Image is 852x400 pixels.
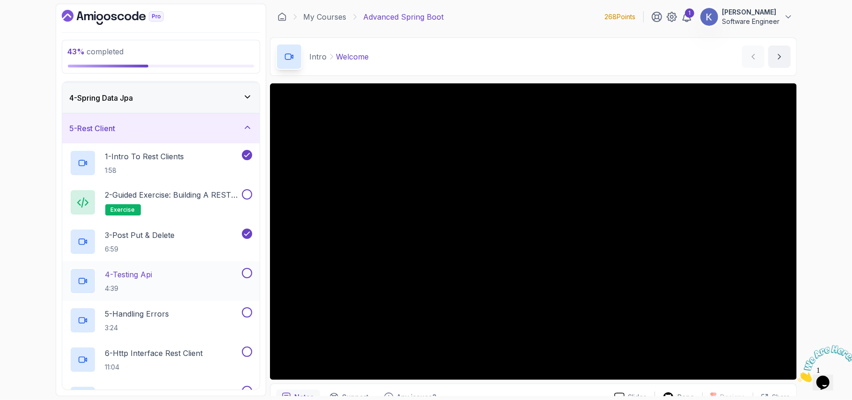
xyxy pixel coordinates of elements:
img: Chat attention grabber [4,4,62,41]
button: 5-Rest Client [62,113,260,143]
span: 43 % [68,47,85,56]
span: 1 [4,4,7,12]
div: 1 [685,8,694,18]
button: 6-Http Interface Rest Client11:04 [70,347,252,373]
button: next content [768,45,791,68]
p: 1:58 [105,166,184,175]
p: 11:04 [105,363,203,372]
p: Advanced Spring Boot [364,11,444,22]
a: My Courses [304,11,347,22]
p: 2 - Guided Exercise: Building a REST Client [105,189,240,200]
p: 7 - Http Interface Web Client [105,387,204,398]
button: 4-Testing Api4:39 [70,268,252,294]
a: Dashboard [62,10,185,25]
button: 3-Post Put & Delete6:59 [70,229,252,255]
h3: 5 - Rest Client [70,123,116,134]
h3: 4 - Spring Data Jpa [70,92,133,104]
a: Dashboard [277,12,287,22]
p: Software Engineer [722,17,780,26]
a: 1 [681,11,692,22]
button: previous content [742,45,765,68]
p: 1 - Intro To Rest Clients [105,151,184,162]
p: 6 - Http Interface Rest Client [105,348,203,359]
p: 4:39 [105,284,153,293]
span: completed [68,47,124,56]
button: 4-Spring Data Jpa [62,83,260,113]
p: 5 - Handling Errors [105,308,169,319]
p: 4 - Testing Api [105,269,153,280]
button: 5-Handling Errors3:24 [70,307,252,333]
p: Intro [310,51,327,62]
span: exercise [111,206,135,214]
img: user profile image [700,8,718,26]
button: 2-Guided Exercise: Building a REST Clientexercise [70,189,252,215]
p: [PERSON_NAME] [722,7,780,17]
p: Welcome [336,51,369,62]
iframe: chat widget [794,341,852,386]
button: user profile image[PERSON_NAME]Software Engineer [700,7,793,26]
p: 3 - Post Put & Delete [105,230,175,241]
p: 6:59 [105,244,175,254]
p: 268 Points [605,12,636,22]
iframe: 1 - Hi [270,83,797,380]
button: 1-Intro To Rest Clients1:58 [70,150,252,176]
p: 3:24 [105,323,169,333]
